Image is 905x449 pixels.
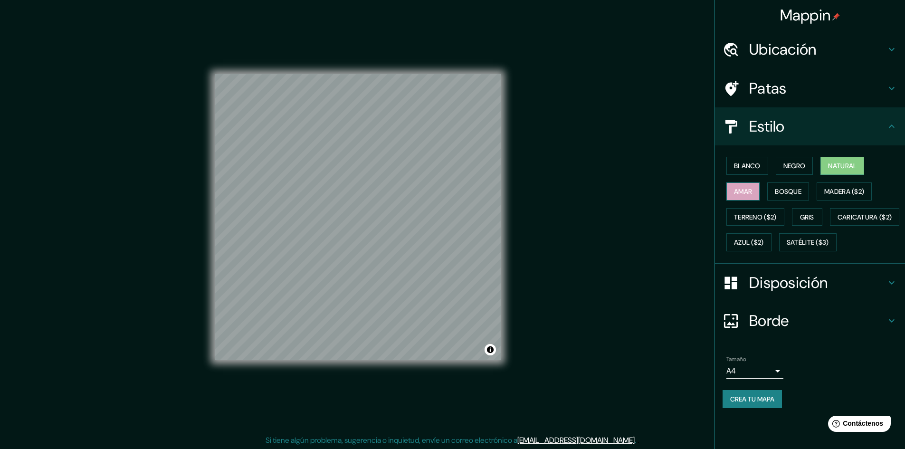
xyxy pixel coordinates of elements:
button: Terreno ($2) [726,208,784,226]
button: Gris [792,208,822,226]
canvas: Mapa [215,74,501,360]
font: Tamaño [726,355,746,363]
div: Borde [715,302,905,340]
div: A4 [726,363,783,379]
div: Patas [715,69,905,107]
font: Caricatura ($2) [838,213,892,221]
img: pin-icon.png [832,13,840,20]
button: Natural [820,157,864,175]
button: Crea tu mapa [723,390,782,408]
font: Disposición [749,273,828,293]
font: Si tiene algún problema, sugerencia o inquietud, envíe un correo electrónico a [266,435,517,445]
font: Bosque [775,187,801,196]
font: . [638,435,639,445]
button: Amar [726,182,760,201]
font: Patas [749,78,787,98]
div: Estilo [715,107,905,145]
font: Mappin [780,5,831,25]
button: Madera ($2) [817,182,872,201]
font: Amar [734,187,752,196]
font: Estilo [749,116,785,136]
div: Ubicación [715,30,905,68]
button: Caricatura ($2) [830,208,900,226]
font: Terreno ($2) [734,213,777,221]
button: Negro [776,157,813,175]
font: Negro [783,162,806,170]
font: Gris [800,213,814,221]
font: Crea tu mapa [730,395,774,403]
button: Satélite ($3) [779,233,837,251]
button: Azul ($2) [726,233,772,251]
div: Disposición [715,264,905,302]
button: Bosque [767,182,809,201]
font: A4 [726,366,736,376]
font: Borde [749,311,789,331]
button: Blanco [726,157,768,175]
font: . [635,435,636,445]
iframe: Lanzador de widgets de ayuda [820,412,895,439]
font: Satélite ($3) [787,239,829,247]
font: Azul ($2) [734,239,764,247]
font: . [636,435,638,445]
font: Blanco [734,162,761,170]
font: Natural [828,162,857,170]
font: Ubicación [749,39,817,59]
button: Activar o desactivar atribución [485,344,496,355]
font: Madera ($2) [824,187,864,196]
a: [EMAIL_ADDRESS][DOMAIN_NAME] [517,435,635,445]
